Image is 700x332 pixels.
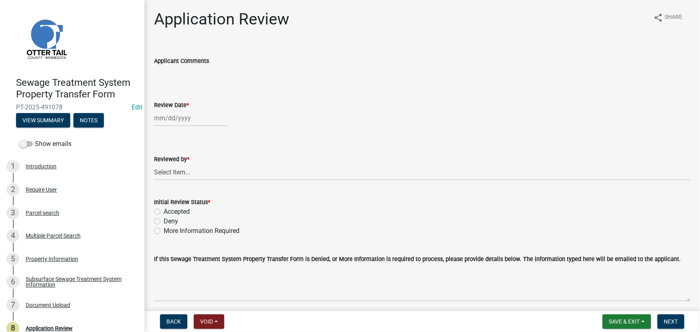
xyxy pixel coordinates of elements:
[6,253,19,265] div: 5
[26,233,81,239] div: Multiple Parcel Search
[194,314,224,329] button: Void
[26,210,59,216] div: Parcel search
[154,157,189,162] label: Reviewed by
[6,275,19,288] div: 6
[164,226,239,236] label: More Information Required
[73,113,104,128] button: Notes
[16,103,128,111] span: PT-2025-491078
[6,160,19,173] div: 1
[16,8,76,69] img: Otter Tail County, Minnesota
[154,103,189,108] label: Review Date
[653,13,663,22] i: share
[6,229,19,242] div: 4
[6,299,19,312] div: 7
[26,302,70,308] div: Document Upload
[26,187,57,192] div: Require User
[200,318,213,325] span: Void
[647,10,689,25] button: shareShare
[154,10,289,29] h1: Application Review
[665,13,682,22] span: Share
[16,77,138,100] h4: Sewage Treatment System Property Transfer Form
[132,103,142,111] a: Edit
[19,139,71,149] label: Show emails
[657,314,684,329] button: Next
[164,207,190,217] label: Accepted
[16,113,70,128] button: View Summary
[164,217,178,226] label: Deny
[16,117,70,124] wm-modal-confirm: Summary
[603,314,651,329] button: Save & Exit
[73,117,104,124] wm-modal-confirm: Notes
[26,256,78,262] div: Property Information
[6,206,19,219] div: 3
[132,103,142,111] wm-modal-confirm: Edit Application Number
[154,200,210,205] label: Initial Review Status
[154,257,681,262] label: If this Sewage Treatment System Property Transfer Form is Denied, or More Information is required...
[6,183,19,196] div: 2
[26,164,57,169] div: Introduction
[26,276,132,287] div: Subsurface Sewage Treatment System Information
[664,318,678,325] span: Next
[26,326,73,331] div: Application Review
[160,314,187,329] button: Back
[166,318,181,325] span: Back
[609,318,640,325] span: Save & Exit
[154,59,209,64] label: Applicant Comments
[154,110,227,126] input: mm/dd/yyyy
